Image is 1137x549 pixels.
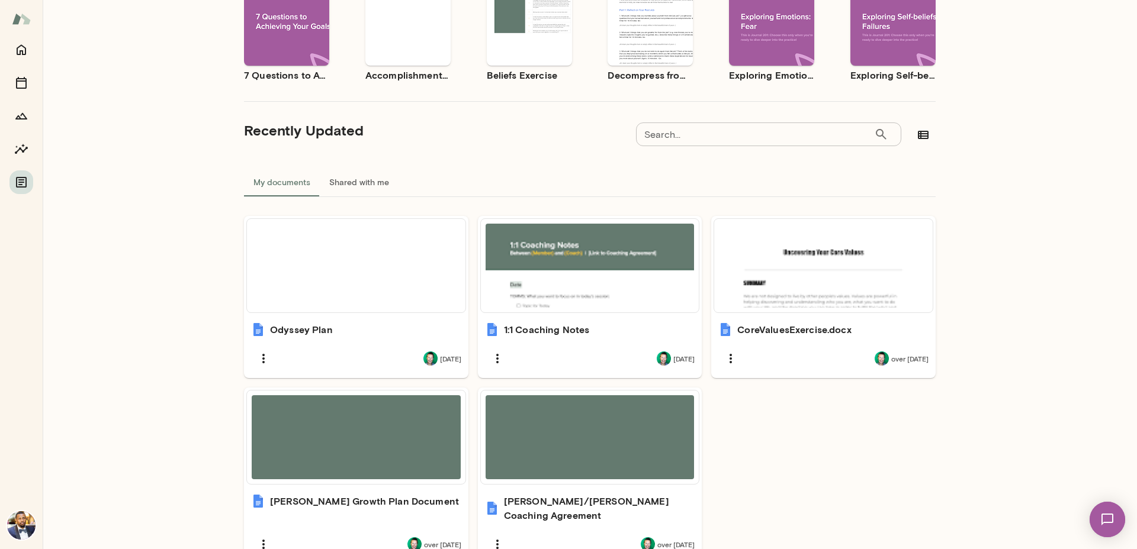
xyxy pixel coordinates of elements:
img: Anthony/Brian Coaching Agreement [485,501,499,515]
img: Mento [12,8,31,30]
img: Anthony Buchanan [7,511,36,540]
h6: Exploring Emotions: Fear [729,68,814,82]
img: 1:1 Coaching Notes [485,322,499,337]
h6: Decompress from a Job [608,68,693,82]
h5: Recently Updated [244,121,364,140]
img: Brian Lawrence [875,351,889,366]
h6: 7 Questions to Achieving Your Goals [244,68,329,82]
h6: 1:1 Coaching Notes [504,322,590,337]
button: Sessions [9,71,33,95]
img: Anthony Growth Plan Document [251,494,265,508]
img: Odyssey Plan [251,322,265,337]
h6: [PERSON_NAME]/[PERSON_NAME] Coaching Agreement [504,494,695,522]
img: Brian Lawrence [657,351,671,366]
h6: Beliefs Exercise [487,68,572,82]
img: Brian Lawrence [423,351,438,366]
h6: [PERSON_NAME] Growth Plan Document [270,494,459,508]
span: over [DATE] [424,540,461,549]
h6: CoreValuesExercise.docx [737,322,851,337]
button: My documents [244,168,320,196]
h6: Accomplishment Tracker [365,68,451,82]
span: [DATE] [673,354,695,363]
span: [DATE] [440,354,461,363]
button: Documents [9,170,33,194]
button: Growth Plan [9,104,33,128]
span: over [DATE] [891,354,929,363]
h6: Odyssey Plan [270,322,333,337]
img: CoreValuesExercise.docx [718,322,733,337]
h6: Exploring Self-beliefs: Failures [850,68,936,82]
button: Home [9,38,33,62]
span: over [DATE] [657,540,695,549]
button: Shared with me [320,168,399,196]
div: documents tabs [244,168,936,196]
button: Insights [9,137,33,161]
